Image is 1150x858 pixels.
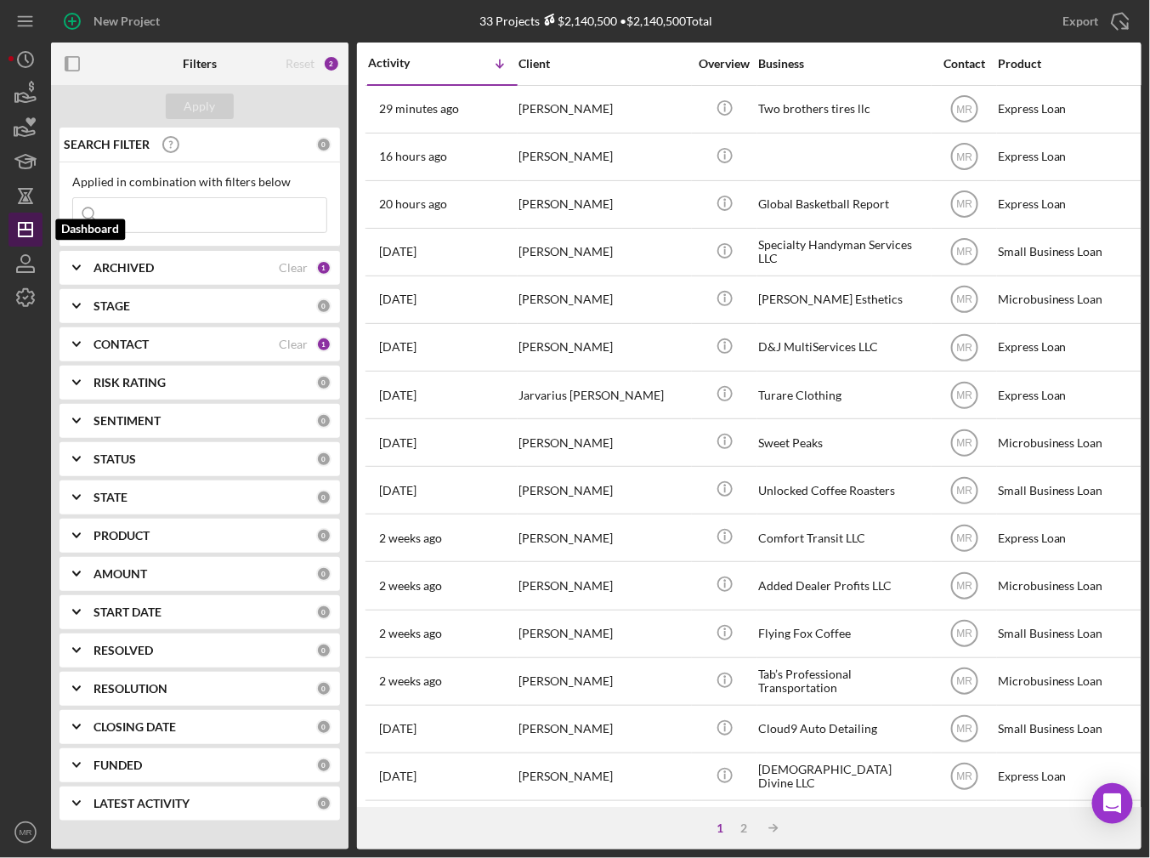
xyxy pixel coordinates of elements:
[518,468,688,513] div: [PERSON_NAME]
[518,325,688,370] div: [PERSON_NAME]
[709,821,733,835] div: 1
[518,182,688,227] div: [PERSON_NAME]
[93,682,167,696] b: RESOLUTION
[758,325,928,370] div: D&J MultiServices LLC
[316,137,331,152] div: 0
[379,102,459,116] time: 2025-09-25 17:25
[93,644,153,657] b: RESOLVED
[64,138,150,151] b: SEARCH FILTER
[93,720,176,734] b: CLOSING DATE
[541,14,618,28] div: $2,140,500
[93,605,161,619] b: START DATE
[518,134,688,179] div: [PERSON_NAME]
[316,528,331,543] div: 0
[368,56,443,70] div: Activity
[20,828,32,838] text: MR
[1045,4,1142,38] button: Export
[316,681,331,696] div: 0
[956,104,972,116] text: MR
[93,338,149,351] b: CONTACT
[956,151,972,163] text: MR
[1092,783,1133,824] div: Open Intercom Messenger
[379,150,447,163] time: 2025-09-25 01:57
[758,515,928,560] div: Comfort Transit LLC
[956,581,972,593] text: MR
[758,563,928,608] div: Added Dealer Profits LLC
[279,338,308,351] div: Clear
[93,759,142,772] b: FUNDED
[758,57,928,71] div: Business
[316,452,331,467] div: 0
[379,389,416,402] time: 2025-09-16 04:23
[758,707,928,752] div: Cloud9 Auto Detailing
[286,57,314,71] div: Reset
[379,531,442,545] time: 2025-09-12 16:23
[166,94,234,119] button: Apply
[316,375,331,390] div: 0
[316,566,331,582] div: 0
[956,342,972,354] text: MR
[316,605,331,620] div: 0
[379,722,416,736] time: 2025-09-05 15:22
[518,230,688,275] div: [PERSON_NAME]
[379,627,442,640] time: 2025-09-08 17:26
[379,197,447,211] time: 2025-09-24 21:23
[72,175,327,189] div: Applied in combination with filters below
[316,758,331,773] div: 0
[758,754,928,799] div: [DEMOGRAPHIC_DATA] Divine LLC
[379,340,416,354] time: 2025-09-17 02:09
[758,230,928,275] div: Specialty Handyman Services LLC
[379,770,416,783] time: 2025-09-05 12:59
[758,802,928,847] div: [PERSON_NAME] HVAC
[956,247,972,259] text: MR
[323,55,340,72] div: 2
[379,436,416,450] time: 2025-09-15 18:13
[379,579,442,593] time: 2025-09-11 16:19
[956,771,972,783] text: MR
[51,4,177,38] button: New Project
[758,468,928,513] div: Unlocked Coffee Roasters
[956,437,972,449] text: MR
[518,372,688,418] div: Jarvarius [PERSON_NAME]
[93,414,161,428] b: SENTIMENT
[518,754,688,799] div: [PERSON_NAME]
[758,372,928,418] div: Turare Clothing
[183,57,217,71] b: Filters
[93,299,130,313] b: STAGE
[518,420,688,465] div: [PERSON_NAME]
[733,821,756,835] div: 2
[518,707,688,752] div: [PERSON_NAME]
[518,563,688,608] div: [PERSON_NAME]
[279,261,308,275] div: Clear
[758,182,928,227] div: Global Basketball Report
[1062,4,1099,38] div: Export
[379,484,416,497] time: 2025-09-15 16:35
[956,199,972,211] text: MR
[956,294,972,306] text: MR
[93,452,136,466] b: STATUS
[93,529,150,543] b: PRODUCT
[693,57,756,71] div: Overview
[379,293,416,306] time: 2025-09-19 19:35
[480,14,713,28] div: 33 Projects • $2,140,500 Total
[758,420,928,465] div: Sweet Peaks
[956,724,972,736] text: MR
[93,491,127,504] b: STATE
[379,674,442,688] time: 2025-09-08 11:18
[93,261,154,275] b: ARCHIVED
[316,643,331,658] div: 0
[758,87,928,132] div: Two brothers tires llc
[758,277,928,322] div: [PERSON_NAME] Esthetics
[518,611,688,656] div: [PERSON_NAME]
[93,376,166,389] b: RISK RATING
[316,337,331,352] div: 1
[316,719,331,735] div: 0
[518,87,688,132] div: [PERSON_NAME]
[8,815,42,849] button: MR
[518,659,688,704] div: [PERSON_NAME]
[316,796,331,811] div: 0
[956,389,972,401] text: MR
[184,94,216,119] div: Apply
[956,532,972,544] text: MR
[518,57,688,71] div: Client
